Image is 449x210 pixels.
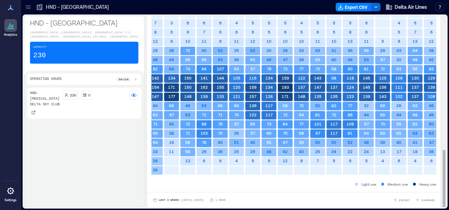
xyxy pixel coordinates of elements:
text: 91 [348,131,353,135]
text: 145 [363,76,370,80]
text: 7 [154,21,157,25]
span: EXPORT [399,198,410,202]
text: 135 [330,94,338,99]
text: 117 [330,131,338,135]
text: 35 [234,131,239,135]
text: 68 [413,112,418,117]
text: 81 [364,66,369,71]
text: 139 [200,94,208,99]
text: 64 [153,140,158,145]
text: 147 [314,85,322,89]
text: 8 [300,158,303,163]
text: 144 [217,76,224,80]
p: 230 [70,92,76,98]
text: 70 [316,66,320,71]
text: 6 [187,30,189,34]
text: 171 [168,85,175,89]
text: 177 [168,94,175,99]
text: 72 [381,66,385,71]
p: 0 [88,92,90,98]
text: 32 [396,57,401,62]
text: 8 [349,30,352,34]
text: 6 [219,30,222,34]
text: 6 [219,21,222,25]
text: 136 [249,103,257,108]
text: 29 [250,149,255,154]
text: 51 [234,140,239,145]
text: 62 [413,122,418,126]
text: 63 [250,57,255,62]
text: 40 [202,48,206,53]
text: 30 [267,48,271,53]
text: 53 [250,48,255,53]
text: 44 [364,112,369,117]
text: 63 [153,112,158,117]
text: 6 [235,30,238,34]
text: 137 [330,85,338,89]
text: 52 [348,140,353,145]
text: 103 [200,131,208,135]
text: 143 [379,94,387,99]
text: 55 [396,131,401,135]
text: 134 [168,76,175,80]
text: 53 [429,131,434,135]
text: 4 [300,21,303,25]
text: 69 [234,103,239,108]
text: 7 [414,30,417,34]
p: HND-[MEDICAL_DATA] Delta Sky Club [30,91,60,107]
text: 8 [154,30,157,34]
text: 58 [185,140,190,145]
text: 53 [218,48,223,53]
text: 33 [153,149,158,154]
text: 26 [202,149,206,154]
text: 6 [414,21,417,25]
text: 53 [202,103,206,108]
text: 12 [250,39,255,43]
text: 69 [267,131,271,135]
text: 39 [429,48,434,53]
text: 3 [170,21,173,25]
text: 72 [299,103,304,108]
text: 57 [364,122,369,126]
text: 75 [283,131,288,135]
text: 50 [331,140,336,145]
text: 81 [315,112,320,117]
text: 134 [265,85,273,89]
button: Last 3 Weeks |[DATE]-[DATE] [151,197,205,204]
text: 48 [153,57,158,62]
text: 68 [299,131,304,135]
text: 17 [397,149,402,154]
text: 18 [413,149,418,154]
text: 71 [153,122,158,126]
text: 82 [331,103,336,108]
text: 63 [396,66,401,71]
text: 5 [398,30,400,34]
text: 5 [382,39,384,43]
text: 33 [396,48,401,53]
text: 5 [268,30,270,34]
a: Settings [2,182,19,204]
text: 24 [364,149,369,154]
text: 26 [396,103,401,108]
text: 139 [363,94,370,99]
text: 57 [251,66,256,71]
text: 48 [267,149,271,154]
button: COMPARE [414,197,436,204]
text: 12 [429,39,434,43]
text: 25 [234,149,239,154]
text: 6 [430,30,433,34]
text: 98 [331,76,336,80]
text: 124 [347,85,354,89]
text: 135 [314,94,322,99]
text: 5 [333,21,335,25]
text: 137 [412,85,419,89]
text: 53 [185,112,190,117]
p: [GEOGRAPHIC_DATA] ([GEOGRAPHIC_DATA], [GEOGRAPHIC_DATA]-3-2, [GEOGRAPHIC_DATA], [GEOGRAPHIC_DATA]... [30,30,138,39]
text: 79 [267,66,271,71]
text: 10 [267,39,271,43]
text: 111 [395,85,403,89]
text: 34 [331,149,336,154]
text: 5 [252,158,254,163]
text: 7 [203,30,205,34]
text: 40 [331,57,336,62]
